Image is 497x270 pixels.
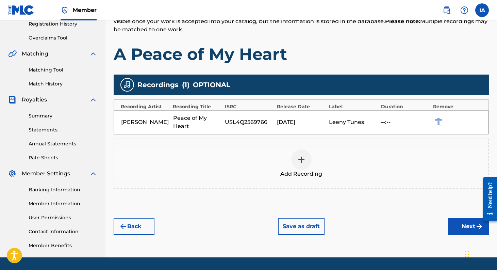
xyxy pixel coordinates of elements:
[440,3,453,17] a: Public Search
[443,6,451,14] img: search
[61,6,69,14] img: Top Rightsholder
[22,96,47,104] span: Royalties
[8,5,34,15] img: MLC Logo
[22,50,48,58] span: Matching
[278,218,325,235] button: Save as draft
[29,34,97,42] a: Overclaims Tool
[114,10,487,33] span: Recording information is used during the automated matching process but does not guarantee matche...
[433,103,482,110] div: Remove
[119,222,127,231] img: 7ee5dd4eb1f8a8e3ef2f.svg
[29,228,97,235] a: Contact Information
[435,118,442,126] img: 12a2ab48e56ec057fbd8.svg
[225,103,274,110] div: ISRC
[173,103,221,110] div: Recording Title
[29,214,97,221] a: User Permissions
[381,118,430,126] div: --:--
[123,81,131,89] img: recording
[329,103,378,110] div: Label
[280,170,322,178] span: Add Recording
[8,50,17,58] img: Matching
[458,3,471,17] div: Help
[114,44,489,64] h1: A Peace of My Heart
[137,80,179,90] span: Recordings
[463,237,497,270] iframe: Chat Widget
[121,103,169,110] div: Recording Artist
[8,96,16,104] img: Royalties
[29,154,97,161] a: Rate Sheets
[73,6,97,14] span: Member
[381,103,430,110] div: Duration
[22,170,70,178] span: Member Settings
[173,114,222,130] div: Peace of My Heart
[29,20,97,28] a: Registration History
[182,80,189,90] span: ( 1 )
[277,103,326,110] div: Release Date
[460,6,468,14] img: help
[329,118,378,126] div: Leeny Tunes
[478,172,497,227] iframe: Resource Center
[385,18,420,25] strong: Please note:
[8,170,16,178] img: Member Settings
[114,218,154,235] button: Back
[29,200,97,207] a: Member Information
[29,112,97,120] a: Summary
[29,140,97,147] a: Annual Statements
[277,118,326,126] div: [DATE]
[475,3,489,17] div: User Menu
[89,50,97,58] img: expand
[121,118,170,126] div: [PERSON_NAME]
[89,170,97,178] img: expand
[89,96,97,104] img: expand
[465,244,469,265] div: Drag
[225,118,274,126] div: USL4Q2569766
[29,186,97,193] a: Banking Information
[297,156,305,164] img: add
[29,242,97,249] a: Member Benefits
[29,66,97,74] a: Matching Tool
[475,222,483,231] img: f7272a7cc735f4ea7f67.svg
[448,218,489,235] button: Next
[29,126,97,133] a: Statements
[193,80,230,90] span: OPTIONAL
[29,80,97,88] a: Match History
